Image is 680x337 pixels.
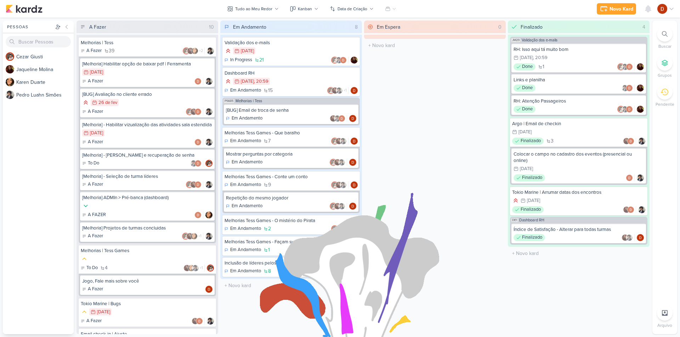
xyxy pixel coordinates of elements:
span: 39 [109,48,114,53]
div: Colaboradores: Cezar Giusti, Jaqueline Molina, Karen Duarte, Davi Elias Teixeira [182,233,203,240]
div: K a r e n D u a r t e [16,79,74,86]
div: Responsável: Jaqueline Molina [637,106,644,113]
div: [DATE] [90,131,103,135]
p: Finalizado [521,138,541,145]
p: Em Andamento [230,181,261,188]
img: Karen Duarte [205,211,212,219]
p: Em Andamento [232,115,262,122]
p: To Do [88,160,99,167]
div: Mostrar perguntas por categoria [226,151,356,157]
img: Pedro Luahn Simões [340,246,347,254]
div: In Progress [225,57,252,64]
div: [DATE] [527,198,540,203]
div: A Fazer [81,318,102,325]
div: Tokio Marine | Arrumar datas dos encontros [512,189,645,196]
div: Em Andamento [225,87,261,94]
img: Pedro Luahn Simões [340,225,347,232]
input: + Novo kard [509,248,648,258]
p: Em Andamento [230,87,261,94]
p: To Do [86,265,98,272]
div: Em Andamento [225,138,261,145]
img: Jaqueline Molina [334,159,341,166]
div: 4 [640,23,648,31]
div: Colaboradores: Cezar Giusti, Jaqueline Molina, Pedro Luahn Simões [331,246,348,254]
img: Davi Elias Teixeira [340,57,347,64]
img: Pedro Luahn Simões [622,106,629,113]
img: Davi Elias Teixeira [657,4,667,14]
div: Responsável: Jaqueline Molina [637,85,644,92]
div: A Fazer [89,23,106,31]
img: Pedro Luahn Simões [336,87,343,94]
img: Pedro Luahn Simões [190,160,197,167]
img: Pedro Luahn Simões [205,181,212,188]
img: Davi Elias Teixeira [349,159,356,166]
div: Responsável: Pedro Luahn Simões [638,138,645,145]
div: 26 de fev [98,100,117,105]
img: Jaqueline Molina [186,233,193,240]
div: Responsável: Pedro Luahn Simões [205,181,212,188]
div: , 20:59 [254,79,268,84]
div: Colaboradores: Davi Elias Teixeira [194,139,203,146]
span: +1 [343,268,347,274]
button: Novo Kard [597,3,636,14]
img: Cezar Giusti [331,225,338,232]
span: 8 [268,269,271,274]
div: [DATE] [97,310,110,314]
div: Responsável: Davi Elias Teixeira [637,234,644,241]
p: DL [329,270,333,273]
div: Responsável: Pedro Luahn Simões [638,206,645,213]
div: Em Andamento [226,203,262,210]
div: Prioridade Alta [225,47,232,54]
img: Jaqueline Molina [637,85,644,92]
div: Prioridade Alta [225,78,232,85]
img: Jaqueline Molina [335,138,342,145]
span: 1 [543,64,544,69]
img: Davi Elias Teixeira [626,106,633,113]
div: [DATE] [520,167,533,171]
div: Done [514,85,535,92]
div: Finalizado [512,138,544,145]
img: Pedro Luahn Simões [638,206,645,213]
div: Argo | Email de checkin [512,121,645,127]
p: A FAZER [88,211,106,219]
div: A Fazer [82,78,103,85]
div: Done [514,63,535,70]
div: Em Andamento [225,225,261,232]
img: Davi Elias Teixeira [351,138,358,145]
p: A Fazer [88,78,103,85]
img: Jaqueline Molina [637,63,644,70]
img: Jaqueline Molina [335,225,342,232]
img: Jaqueline Molina [623,138,630,145]
div: Repetição do mesmo jogador [226,195,356,201]
img: Pedro Luahn Simões [338,159,345,166]
div: Responsável: Pedro Luahn Simões [205,108,212,115]
img: Cezar Giusti [205,160,212,167]
div: RH: Isso aqui tá muito bom [514,46,644,53]
div: Colaboradores: Cezar Giusti, Jaqueline Molina, Davi Elias Teixeira [186,108,203,115]
div: Colaboradores: Jaqueline Molina, Pedro Luahn Simões, Davi Elias Teixeira [330,115,347,122]
img: Cezar Giusti [331,181,338,188]
img: Jaqueline Molina [190,108,197,115]
div: Responsável: Karen Duarte [205,211,212,219]
div: Colaboradores: Davi Elias Teixeira [626,174,635,181]
img: Cezar Giusti [330,203,337,210]
img: Davi Elias Teixeira [194,181,202,188]
div: Finalizado [512,206,544,213]
div: Responsável: Pedro Luahn Simões [207,47,214,54]
p: Done [522,63,533,70]
div: Responsável: Davi Elias Teixeira [205,286,212,293]
p: Em Andamento [232,203,262,210]
img: Pedro Luahn Simões [340,181,347,188]
img: Cezar Giusti [331,138,338,145]
p: A Fazer [88,181,103,188]
div: Responsável: Davi Elias Teixeira [351,181,358,188]
img: Jaqueline Molina [351,57,358,64]
img: Davi Elias Teixeira [194,139,202,146]
p: Em Andamento [232,159,262,166]
img: Pedro Luahn Simões [6,91,14,99]
div: Colaboradores: Danilo Leite, Cezar Giusti, Jaqueline Molina, Pedro Luahn Simões [327,268,348,275]
div: Em Andamento [225,181,261,188]
div: Colaboradores: Cezar Giusti, Jaqueline Molina, Pedro Luahn Simões [330,159,347,166]
div: Em Andamento [225,246,261,254]
img: Davi Elias Teixeira [205,286,212,293]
